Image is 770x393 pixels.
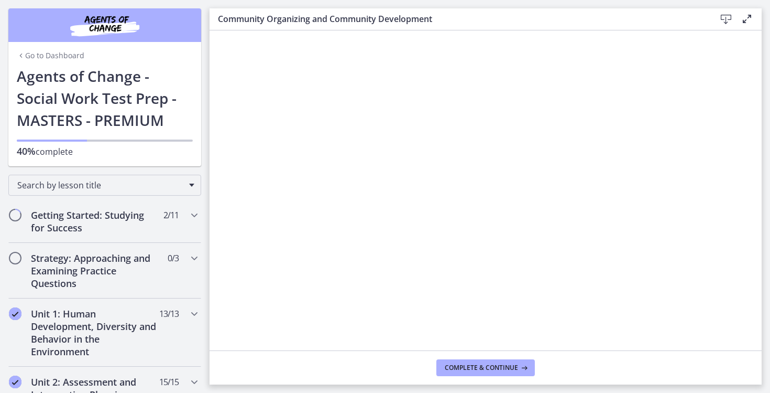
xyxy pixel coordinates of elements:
div: Search by lesson title [8,175,201,196]
span: Complete & continue [445,364,518,372]
span: 15 / 15 [159,376,179,388]
h1: Agents of Change - Social Work Test Prep - MASTERS - PREMIUM [17,65,193,131]
span: 13 / 13 [159,307,179,320]
i: Completed [9,307,21,320]
p: complete [17,145,193,158]
span: 2 / 11 [163,209,179,221]
span: 0 / 3 [168,252,179,264]
span: Search by lesson title [17,179,184,191]
img: Agents of Change Social Work Test Prep [42,13,168,38]
button: Complete & continue [436,359,535,376]
h2: Strategy: Approaching and Examining Practice Questions [31,252,159,290]
i: Completed [9,376,21,388]
h2: Unit 1: Human Development, Diversity and Behavior in the Environment [31,307,159,358]
h3: Community Organizing and Community Development [218,13,699,25]
h2: Getting Started: Studying for Success [31,209,159,234]
span: 40% [17,145,36,157]
a: Go to Dashboard [17,50,84,61]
